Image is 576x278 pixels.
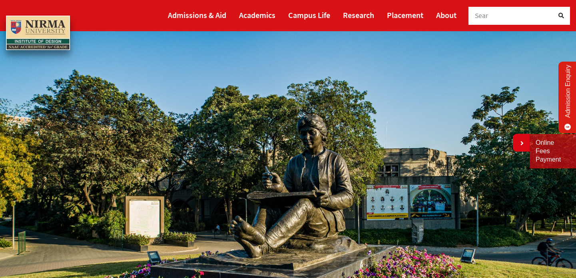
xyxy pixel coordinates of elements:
a: Online Fees Payment [536,139,570,164]
a: Research [343,7,374,23]
a: Academics [239,7,275,23]
a: About [436,7,456,23]
span: Sear [475,11,488,20]
a: Placement [387,7,423,23]
img: main_logo [6,16,70,50]
a: Campus Life [288,7,330,23]
a: Admissions & Aid [168,7,226,23]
